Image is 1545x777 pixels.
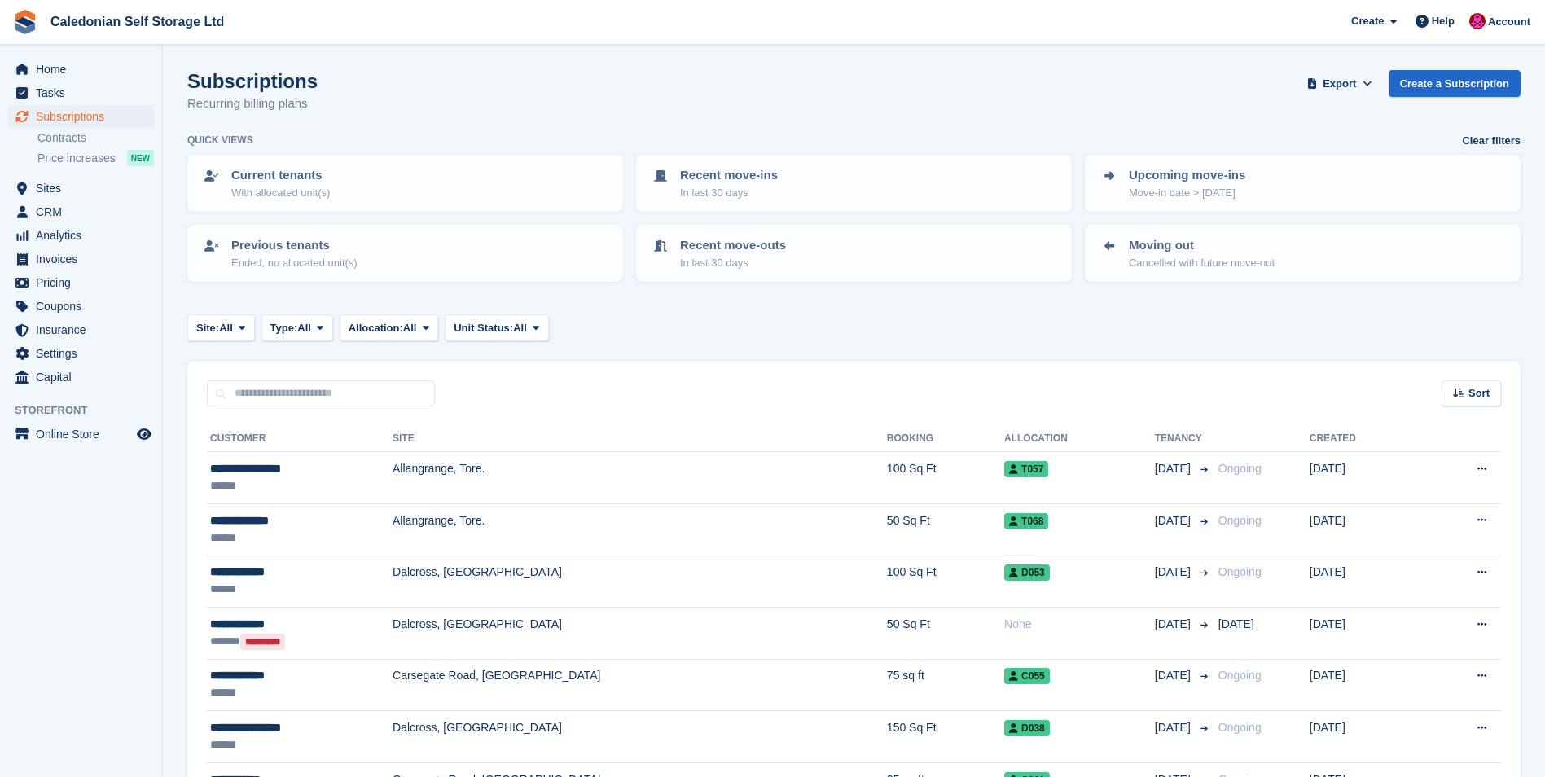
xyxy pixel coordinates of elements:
[36,295,134,318] span: Coupons
[231,185,330,201] p: With allocated unit(s)
[36,224,134,247] span: Analytics
[1462,133,1521,149] a: Clear filters
[393,607,887,659] td: Dalcross, [GEOGRAPHIC_DATA]
[196,320,219,336] span: Site:
[36,342,134,365] span: Settings
[1323,76,1356,92] span: Export
[36,200,134,223] span: CRM
[393,659,887,711] td: Carsegate Road, [GEOGRAPHIC_DATA]
[231,166,330,185] p: Current tenants
[1155,512,1194,529] span: [DATE]
[37,151,116,166] span: Price increases
[8,81,154,104] a: menu
[454,320,513,336] span: Unit Status:
[1304,70,1376,97] button: Export
[8,200,154,223] a: menu
[1004,564,1050,581] span: D053
[8,318,154,341] a: menu
[887,607,1004,659] td: 50 Sq Ft
[1432,13,1455,29] span: Help
[8,295,154,318] a: menu
[8,58,154,81] a: menu
[680,166,778,185] p: Recent move-ins
[36,177,134,200] span: Sites
[887,555,1004,608] td: 100 Sq Ft
[1351,13,1384,29] span: Create
[680,185,778,201] p: In last 30 days
[1218,721,1262,734] span: Ongoing
[1310,607,1420,659] td: [DATE]
[36,248,134,270] span: Invoices
[36,423,134,446] span: Online Store
[36,81,134,104] span: Tasks
[8,423,154,446] a: menu
[1218,514,1262,527] span: Ongoing
[1086,226,1519,280] a: Moving out Cancelled with future move-out
[231,236,358,255] p: Previous tenants
[1310,659,1420,711] td: [DATE]
[393,426,887,452] th: Site
[44,8,230,35] a: Caledonian Self Storage Ltd
[8,342,154,365] a: menu
[8,105,154,128] a: menu
[1218,669,1262,682] span: Ongoing
[189,226,621,280] a: Previous tenants Ended, no allocated unit(s)
[1004,461,1048,477] span: T057
[8,248,154,270] a: menu
[1004,668,1050,684] span: C055
[393,555,887,608] td: Dalcross, [GEOGRAPHIC_DATA]
[1310,503,1420,555] td: [DATE]
[297,320,311,336] span: All
[231,255,358,271] p: Ended, no allocated unit(s)
[445,314,548,341] button: Unit Status: All
[349,320,403,336] span: Allocation:
[270,320,298,336] span: Type:
[1218,617,1254,630] span: [DATE]
[36,366,134,388] span: Capital
[15,402,162,419] span: Storefront
[1389,70,1521,97] a: Create a Subscription
[340,314,439,341] button: Allocation: All
[36,105,134,128] span: Subscriptions
[1469,13,1486,29] img: Donald Mathieson
[1218,565,1262,578] span: Ongoing
[219,320,233,336] span: All
[393,711,887,763] td: Dalcross, [GEOGRAPHIC_DATA]
[1004,513,1048,529] span: T068
[37,149,154,167] a: Price increases NEW
[403,320,417,336] span: All
[638,156,1070,210] a: Recent move-ins In last 30 days
[8,366,154,388] a: menu
[1129,236,1275,255] p: Moving out
[8,224,154,247] a: menu
[1310,426,1420,452] th: Created
[127,150,154,166] div: NEW
[1155,564,1194,581] span: [DATE]
[37,130,154,146] a: Contracts
[187,314,255,341] button: Site: All
[187,133,253,147] h6: Quick views
[1468,385,1490,402] span: Sort
[1488,14,1530,30] span: Account
[1129,255,1275,271] p: Cancelled with future move-out
[887,659,1004,711] td: 75 sq ft
[1218,462,1262,475] span: Ongoing
[8,271,154,294] a: menu
[1004,426,1155,452] th: Allocation
[189,156,621,210] a: Current tenants With allocated unit(s)
[36,318,134,341] span: Insurance
[393,452,887,504] td: Allangrange, Tore.
[1310,711,1420,763] td: [DATE]
[1004,616,1155,633] div: None
[187,70,318,92] h1: Subscriptions
[1155,426,1212,452] th: Tenancy
[8,177,154,200] a: menu
[1086,156,1519,210] a: Upcoming move-ins Move-in date > [DATE]
[1155,667,1194,684] span: [DATE]
[13,10,37,34] img: stora-icon-8386f47178a22dfd0bd8f6a31ec36ba5ce8667c1dd55bd0f319d3a0aa187defe.svg
[393,503,887,555] td: Allangrange, Tore.
[1129,185,1245,201] p: Move-in date > [DATE]
[680,255,786,271] p: In last 30 days
[887,426,1004,452] th: Booking
[887,711,1004,763] td: 150 Sq Ft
